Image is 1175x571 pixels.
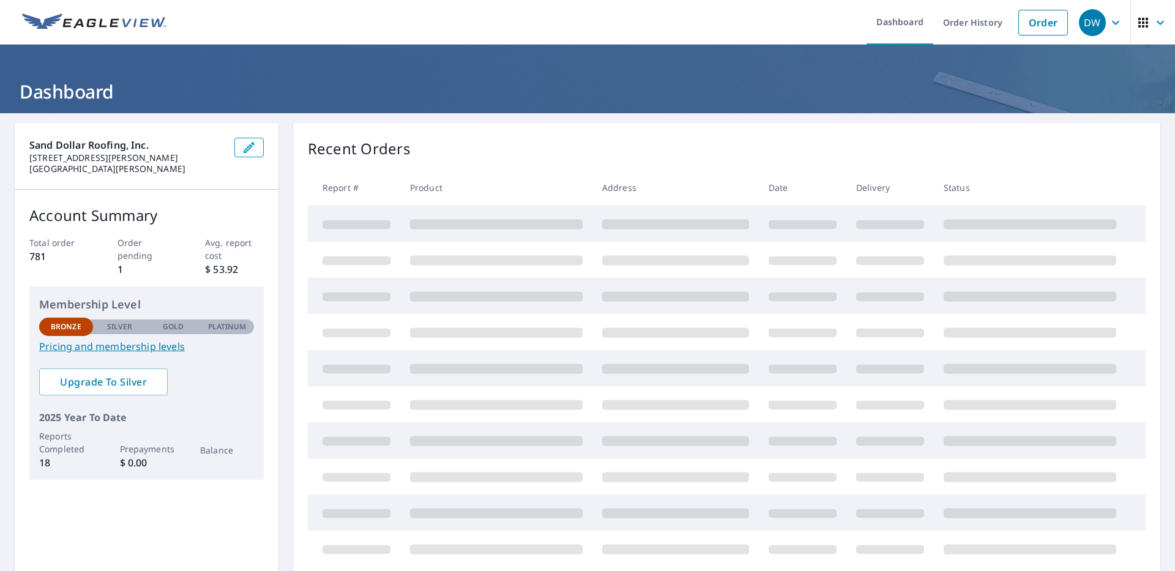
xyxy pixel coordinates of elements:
p: 1 [117,262,176,277]
p: Membership Level [39,296,254,313]
th: Address [592,170,759,206]
p: 781 [29,249,88,264]
img: EV Logo [22,13,166,32]
th: Report # [308,170,400,206]
a: Upgrade To Silver [39,368,168,395]
p: Recent Orders [308,138,411,160]
p: Sand Dollar Roofing, Inc. [29,138,225,152]
p: 18 [39,455,93,470]
p: $ 53.92 [205,262,264,277]
p: 2025 Year To Date [39,410,254,425]
p: Reports Completed [39,430,93,455]
p: Platinum [208,321,247,332]
h1: Dashboard [15,79,1160,104]
th: Delivery [846,170,934,206]
p: Avg. report cost [205,236,264,262]
p: Bronze [51,321,81,332]
p: Order pending [117,236,176,262]
th: Date [759,170,846,206]
p: [GEOGRAPHIC_DATA][PERSON_NAME] [29,163,225,174]
p: Prepayments [120,442,174,455]
th: Status [934,170,1126,206]
p: Silver [107,321,133,332]
p: Account Summary [29,204,264,226]
th: Product [400,170,592,206]
a: Pricing and membership levels [39,339,254,354]
span: Upgrade To Silver [49,375,158,389]
a: Order [1018,10,1068,35]
p: Total order [29,236,88,249]
p: Gold [163,321,184,332]
p: $ 0.00 [120,455,174,470]
p: Balance [200,444,254,457]
div: DW [1079,9,1106,36]
p: [STREET_ADDRESS][PERSON_NAME] [29,152,225,163]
